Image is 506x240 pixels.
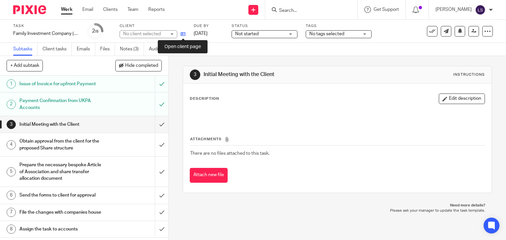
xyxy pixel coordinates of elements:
h1: Payment Confirmation from UKPA Accounts [19,96,105,113]
input: Search [278,8,338,14]
span: Get Support [374,7,399,12]
label: Status [232,23,297,29]
div: 5 [7,167,16,176]
p: Need more details? [189,203,486,208]
a: Email [82,6,93,13]
img: svg%3E [475,5,486,15]
div: 3 [190,69,200,80]
a: Work [61,6,72,13]
a: Notes (3) [120,43,144,56]
a: Team [127,6,138,13]
div: 8 [7,225,16,234]
button: Edit description [439,93,485,104]
div: Instructions [453,72,485,77]
label: Task [13,23,79,29]
label: Due by [194,23,223,29]
a: Files [100,43,115,56]
div: 6 [7,191,16,200]
span: No tags selected [309,32,344,36]
div: 2 [92,27,98,35]
h1: Initial Meeting with the Client [19,120,105,129]
div: 3 [7,120,16,129]
span: Attachments [190,137,222,141]
a: Emails [77,43,95,56]
a: Reports [148,6,165,13]
img: Pixie [13,5,46,14]
span: [DATE] [194,31,208,36]
h1: Issue of Invoice for upfront Payment [19,79,105,89]
p: Description [190,96,219,101]
div: 7 [7,208,16,217]
button: + Add subtask [7,60,43,71]
small: /8 [95,30,98,33]
div: 2 [7,100,16,109]
div: 4 [7,140,16,149]
button: Hide completed [115,60,162,71]
p: Please ask your manager to update the task template. [189,208,486,213]
label: Tags [306,23,372,29]
h1: Send the forms to client for approval [19,190,105,200]
span: There are no files attached to this task. [190,151,269,156]
h1: File the changes with companies house [19,207,105,217]
span: Hide completed [125,63,158,68]
h1: Obtain approval from the client for the proposed Share structure [19,136,105,153]
div: No client selected [123,31,166,37]
button: Attach new file [190,168,228,183]
h1: Initial Meeting with the Client [204,71,351,78]
div: 1 [7,79,16,89]
h1: Assign the task to accounts [19,224,105,234]
p: [PERSON_NAME] [436,6,472,13]
span: Not started [235,32,259,36]
a: Client tasks [42,43,72,56]
div: Family Investment Company (FIC) [13,30,79,37]
h1: Prepare the necessary bespoke Article of Association and share transfer allocation document [19,160,105,183]
a: Audit logs [149,43,174,56]
a: Subtasks [13,43,38,56]
a: Clients [103,6,118,13]
label: Client [120,23,185,29]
